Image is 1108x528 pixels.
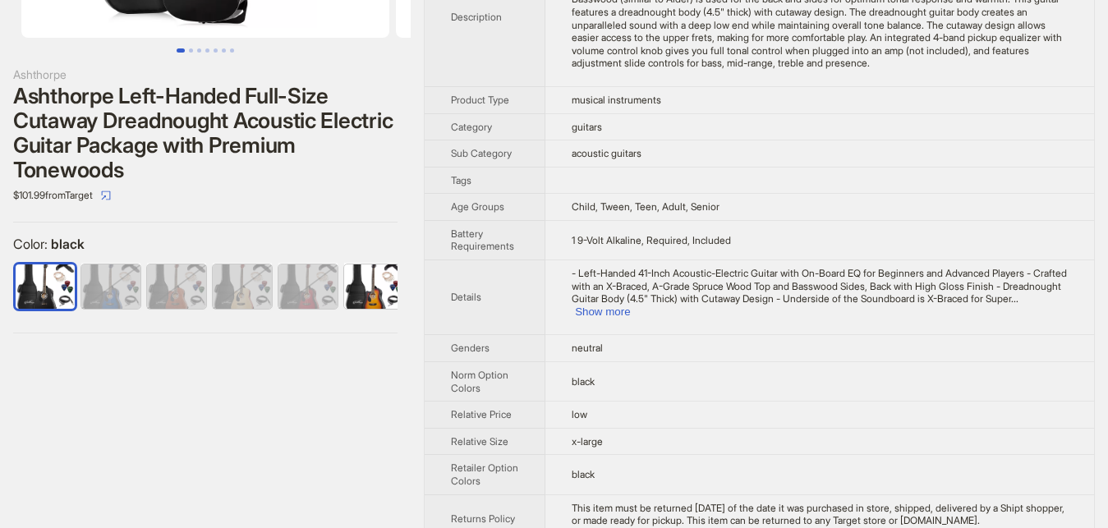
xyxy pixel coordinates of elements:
[572,94,661,106] span: musical instruments
[278,264,338,309] img: red
[177,48,185,53] button: Go to slide 1
[451,11,502,23] span: Description
[451,94,509,106] span: Product Type
[572,375,595,388] span: black
[572,468,595,480] span: black
[230,48,234,53] button: Go to slide 7
[451,121,492,133] span: Category
[16,264,75,309] img: black
[451,512,515,525] span: Returns Policy
[1011,292,1018,305] span: ...
[81,264,140,309] img: blue
[451,291,481,303] span: Details
[16,263,75,307] label: available
[451,461,518,487] span: Retailer Option Colors
[451,342,490,354] span: Genders
[101,191,111,200] span: select
[344,264,403,309] img: sunburst
[213,264,272,309] img: natural
[572,147,641,159] span: acoustic guitars
[13,84,398,182] div: Ashthorpe Left-Handed Full-Size Cutaway Dreadnought Acoustic Electric Guitar Package with Premium...
[189,48,193,53] button: Go to slide 2
[13,182,398,209] div: $101.99 from Target
[205,48,209,53] button: Go to slide 4
[572,267,1068,318] div: - Left-Handed 41-Inch Acoustic-Electric Guitar with On-Board EQ for Beginners and Advanced Player...
[147,263,206,307] label: unavailable
[451,227,514,253] span: Battery Requirements
[278,263,338,307] label: unavailable
[572,267,1067,305] span: - Left-Handed 41-Inch Acoustic-Electric Guitar with On-Board EQ for Beginners and Advanced Player...
[13,66,398,84] div: Ashthorpe
[572,435,603,448] span: x-large
[213,263,272,307] label: unavailable
[451,147,512,159] span: Sub Category
[222,48,226,53] button: Go to slide 6
[147,264,206,309] img: brown
[344,263,403,307] label: available
[451,174,471,186] span: Tags
[451,408,512,420] span: Relative Price
[81,263,140,307] label: unavailable
[51,236,85,252] span: black
[575,305,630,318] button: Expand
[572,234,731,246] span: 1 9-Volt Alkaline, Required, Included
[13,236,51,252] span: Color :
[572,200,720,213] span: Child, Tween, Teen, Adult, Senior
[451,369,508,394] span: Norm Option Colors
[572,502,1068,527] div: This item must be returned within 30 days of the date it was purchased in store, shipped, deliver...
[197,48,201,53] button: Go to slide 3
[572,121,602,133] span: guitars
[572,342,603,354] span: neutral
[451,435,508,448] span: Relative Size
[214,48,218,53] button: Go to slide 5
[451,200,504,213] span: Age Groups
[572,408,587,420] span: low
